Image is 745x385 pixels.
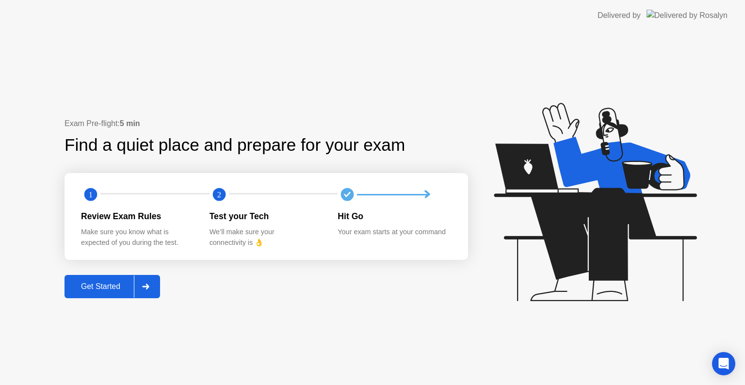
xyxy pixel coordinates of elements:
[67,282,134,291] div: Get Started
[338,210,451,223] div: Hit Go
[217,190,221,199] text: 2
[712,352,735,375] div: Open Intercom Messenger
[81,227,194,248] div: Make sure you know what is expected of you during the test.
[598,10,641,21] div: Delivered by
[210,210,323,223] div: Test your Tech
[65,118,468,129] div: Exam Pre-flight:
[65,275,160,298] button: Get Started
[65,132,406,158] div: Find a quiet place and prepare for your exam
[210,227,323,248] div: We’ll make sure your connectivity is 👌
[89,190,93,199] text: 1
[647,10,728,21] img: Delivered by Rosalyn
[81,210,194,223] div: Review Exam Rules
[338,227,451,238] div: Your exam starts at your command
[120,119,140,128] b: 5 min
